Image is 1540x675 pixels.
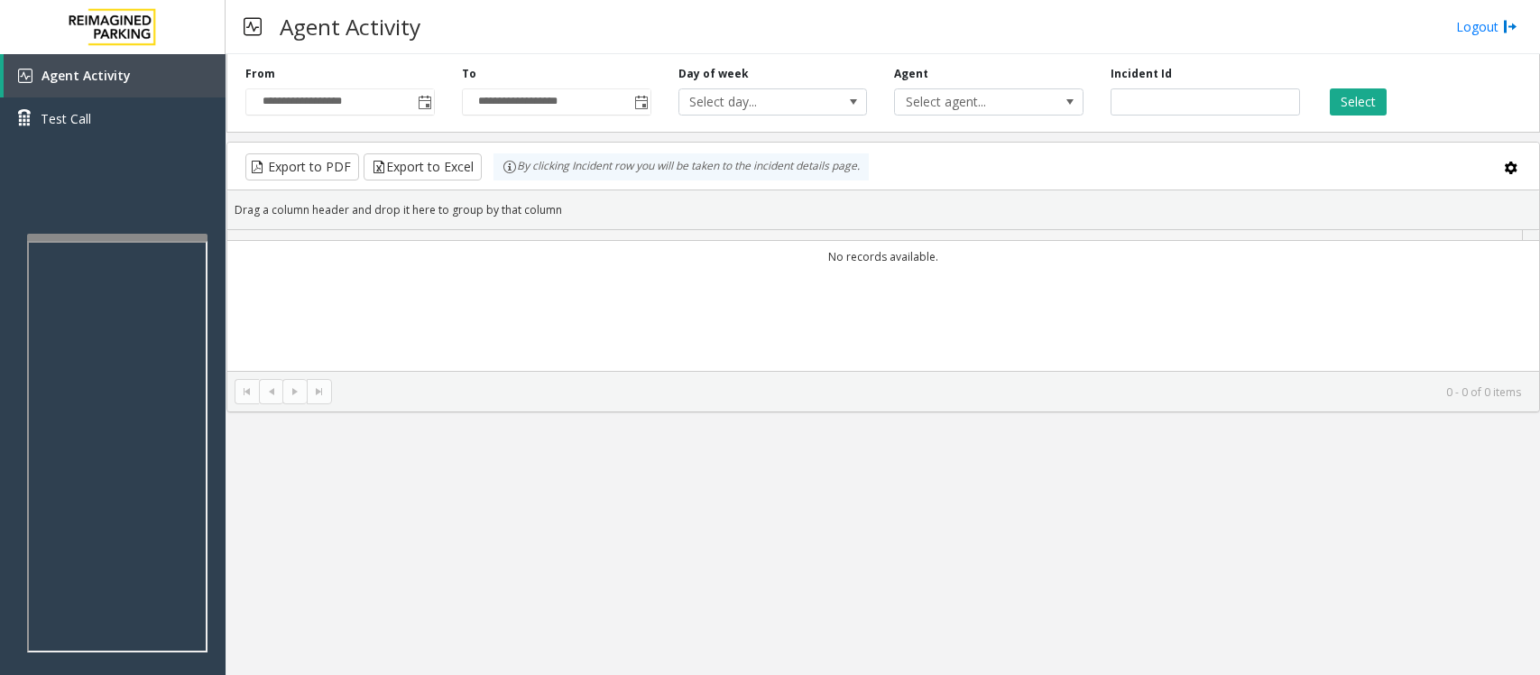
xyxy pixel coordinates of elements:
[631,89,650,115] span: Toggle popup
[271,5,429,49] h3: Agent Activity
[1503,17,1517,36] img: logout
[227,194,1539,226] div: Drag a column header and drop it here to group by that column
[4,54,226,97] a: Agent Activity
[227,241,1539,273] td: No records available.
[1111,66,1172,82] label: Incident Id
[245,153,359,180] button: Export to PDF
[1330,88,1387,116] button: Select
[462,66,476,82] label: To
[244,5,262,49] img: pageIcon
[245,66,275,82] label: From
[343,384,1521,400] kendo-pager-info: 0 - 0 of 0 items
[364,153,482,180] button: Export to Excel
[894,88,1084,116] span: NO DATA FOUND
[1456,17,1517,36] a: Logout
[18,69,32,83] img: 'icon'
[678,66,749,82] label: Day of week
[895,89,1045,115] span: Select agent...
[227,230,1539,371] div: Data table
[41,109,91,128] span: Test Call
[414,89,434,115] span: Toggle popup
[493,153,869,180] div: By clicking Incident row you will be taken to the incident details page.
[894,66,928,82] label: Agent
[503,160,517,174] img: infoIcon.svg
[679,89,829,115] span: Select day...
[41,67,131,84] span: Agent Activity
